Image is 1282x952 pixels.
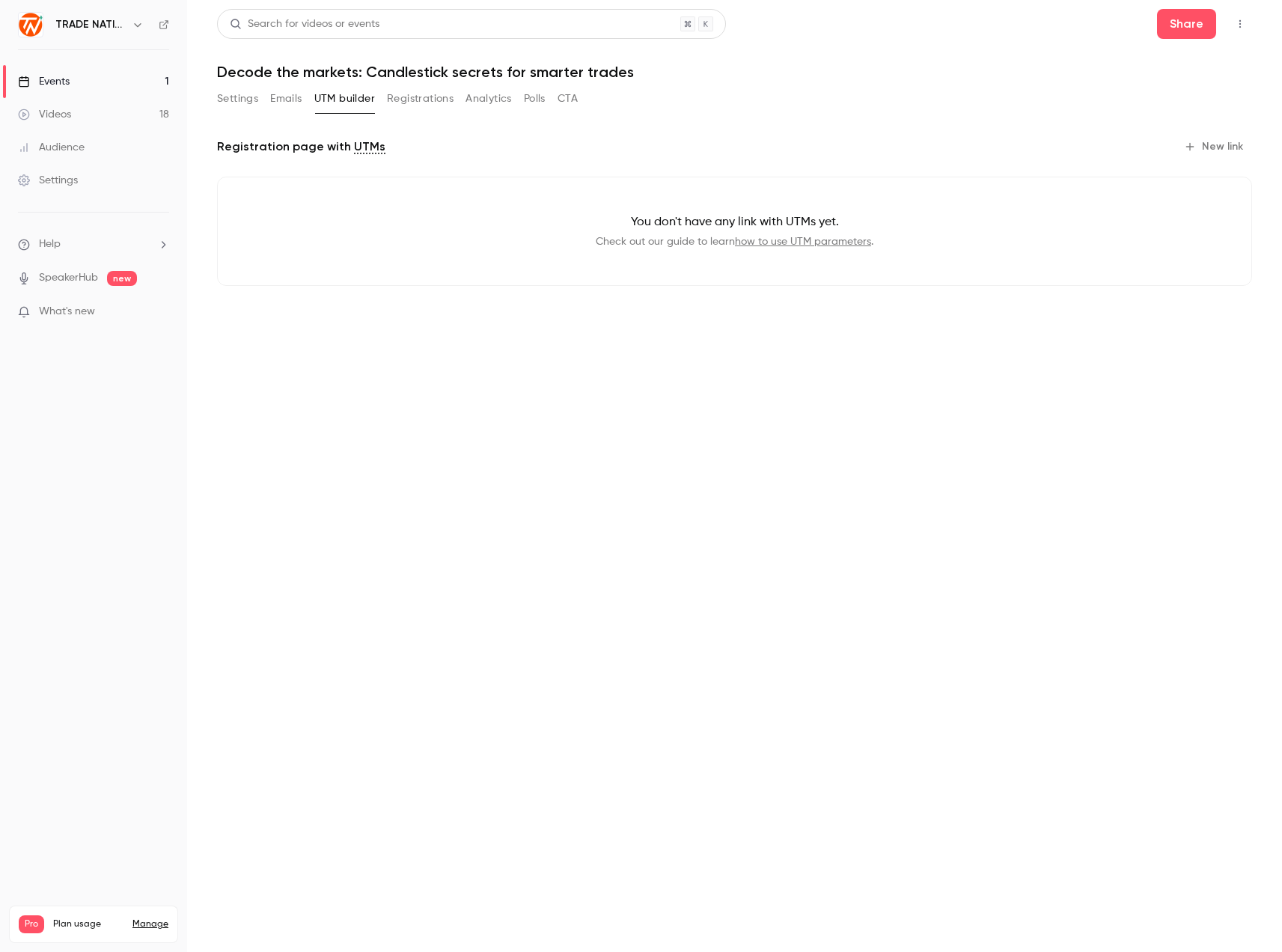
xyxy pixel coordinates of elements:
[1178,135,1252,159] button: New link
[18,140,85,155] div: Audience
[217,63,1252,81] h1: Decode the markets: Candlestick secrets for smarter trades
[217,138,385,156] p: Registration page with
[18,74,70,89] div: Events
[18,237,169,252] li: help-dropdown-opener
[217,87,258,111] button: Settings
[1157,9,1216,39] button: Share
[524,87,546,111] button: Polls
[18,107,71,122] div: Videos
[39,270,98,286] a: SpeakerHub
[230,16,379,32] div: Search for videos or events
[151,305,169,319] iframe: Noticeable Trigger
[132,918,168,930] a: Manage
[39,237,61,252] span: Help
[55,17,126,32] h6: TRADE NATION
[107,271,137,286] span: new
[735,237,871,247] a: how to use UTM parameters
[242,234,1227,249] p: Check out our guide to learn .
[19,13,43,37] img: TRADE NATION
[53,918,123,930] span: Plan usage
[270,87,302,111] button: Emails
[354,138,385,156] a: UTMs
[19,915,44,933] span: Pro
[242,213,1227,231] p: You don't have any link with UTMs yet.
[39,304,95,320] span: What's new
[314,87,375,111] button: UTM builder
[387,87,454,111] button: Registrations
[558,87,578,111] button: CTA
[18,173,78,188] div: Settings
[466,87,512,111] button: Analytics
